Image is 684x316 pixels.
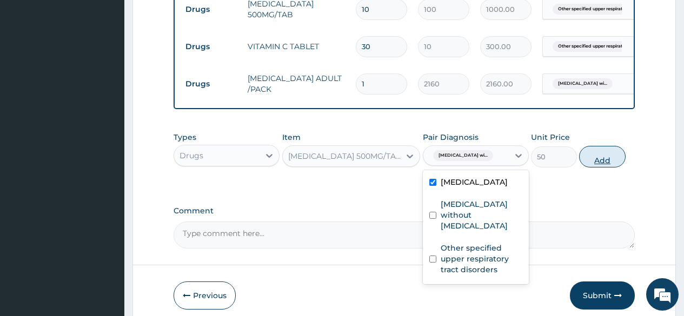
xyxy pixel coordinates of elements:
td: Drugs [180,74,242,94]
span: [MEDICAL_DATA] wi... [433,150,493,161]
button: Submit [570,281,635,310]
td: Drugs [180,37,242,57]
div: Minimize live chat window [177,5,203,31]
div: Drugs [180,150,203,161]
label: Pair Diagnosis [423,132,479,143]
button: Add [579,146,625,167]
label: Comment [174,206,635,216]
td: [MEDICAL_DATA] ADULT /PACK [242,68,350,100]
label: [MEDICAL_DATA] without [MEDICAL_DATA] [441,199,522,231]
textarea: Type your message and hit 'Enter' [5,205,206,243]
label: [MEDICAL_DATA] [441,177,508,187]
div: Chat with us now [56,60,182,75]
label: Unit Price [531,132,570,143]
span: Other specified upper respirat... [553,41,631,52]
button: Previous [174,281,236,310]
span: Other specified upper respirat... [553,4,631,15]
label: Types [174,133,196,142]
label: Item [282,132,301,143]
label: Other specified upper respiratory tract disorders [441,243,522,275]
div: [MEDICAL_DATA] 500MG/TAB [288,151,402,162]
span: We're online! [63,91,149,200]
span: [MEDICAL_DATA] wi... [553,78,613,89]
td: VITAMIN C TABLET [242,36,350,57]
img: d_794563401_company_1708531726252_794563401 [20,54,44,81]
